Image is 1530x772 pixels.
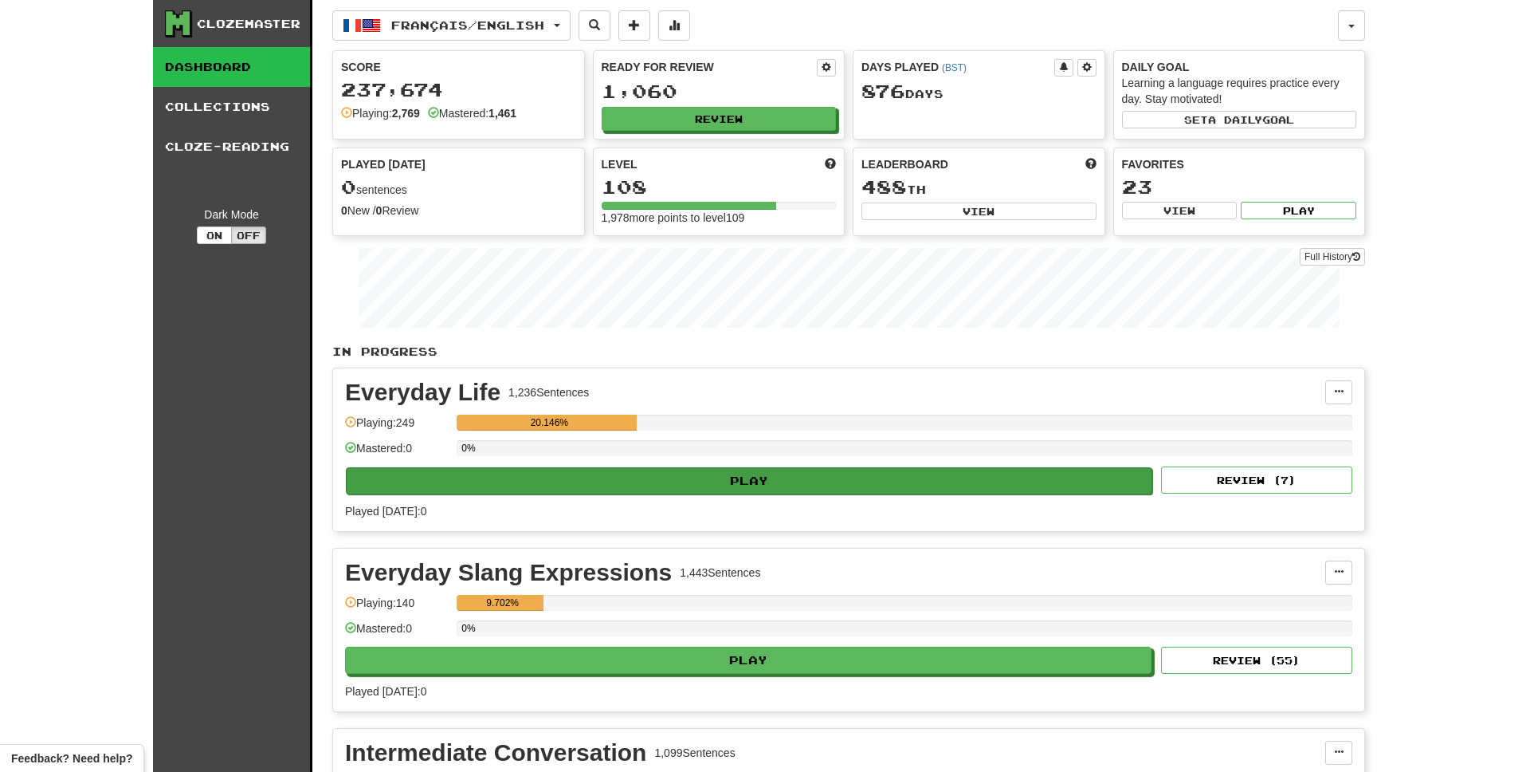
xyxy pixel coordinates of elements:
[1122,202,1238,219] button: View
[942,62,967,73] a: (BST)
[680,565,760,581] div: 1,443 Sentences
[345,685,426,698] span: Played [DATE]: 0
[153,127,310,167] a: Cloze-Reading
[602,156,637,172] span: Level
[658,10,690,41] button: More stats
[11,750,132,766] span: Open feedback widget
[488,107,516,120] strong: 1,461
[602,81,837,101] div: 1,060
[341,175,356,198] span: 0
[376,204,382,217] strong: 0
[461,595,543,611] div: 9.702%
[602,210,837,226] div: 1,978 more points to level 109
[508,384,589,400] div: 1,236 Sentences
[345,647,1151,674] button: Play
[197,16,300,32] div: Clozemaster
[345,620,449,647] div: Mastered: 0
[825,156,836,172] span: Score more points to level up
[332,10,571,41] button: Français/English
[345,415,449,441] div: Playing: 249
[341,59,576,75] div: Score
[602,59,818,75] div: Ready for Review
[341,105,420,121] div: Playing:
[654,745,735,761] div: 1,099 Sentences
[1161,467,1352,494] button: Review (7)
[341,203,576,219] div: New / Review
[345,380,500,404] div: Everyday Life
[341,80,576,100] div: 237,674
[165,207,298,223] div: Dark Mode
[341,204,347,217] strong: 0
[197,226,232,244] button: On
[1161,647,1352,674] button: Review (55)
[341,177,576,198] div: sentences
[861,156,948,172] span: Leaderboard
[345,595,449,621] div: Playing: 140
[345,561,672,585] div: Everyday Slang Expressions
[618,10,650,41] button: Add sentence to collection
[1122,111,1357,128] button: Seta dailygoal
[1300,248,1365,266] a: Full History
[1122,156,1357,172] div: Favorites
[602,107,837,131] button: Review
[153,87,310,127] a: Collections
[1085,156,1096,172] span: This week in points, UTC
[345,741,646,765] div: Intermediate Conversation
[861,59,1054,75] div: Days Played
[153,47,310,87] a: Dashboard
[392,107,420,120] strong: 2,769
[346,467,1152,494] button: Play
[602,177,837,197] div: 108
[231,226,266,244] button: Off
[1122,75,1357,107] div: Learning a language requires practice every day. Stay motivated!
[861,81,1096,102] div: Day s
[861,175,907,198] span: 488
[579,10,610,41] button: Search sentences
[341,156,426,172] span: Played [DATE]
[1208,114,1262,125] span: a daily
[1122,177,1357,197] div: 23
[861,203,1096,220] button: View
[861,177,1096,198] div: th
[391,18,544,32] span: Français / English
[461,415,637,431] div: 20.146%
[345,505,426,518] span: Played [DATE]: 0
[1122,59,1357,75] div: Daily Goal
[345,440,449,467] div: Mastered: 0
[332,344,1365,360] p: In Progress
[428,105,516,121] div: Mastered:
[1241,202,1356,219] button: Play
[861,80,905,102] span: 876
